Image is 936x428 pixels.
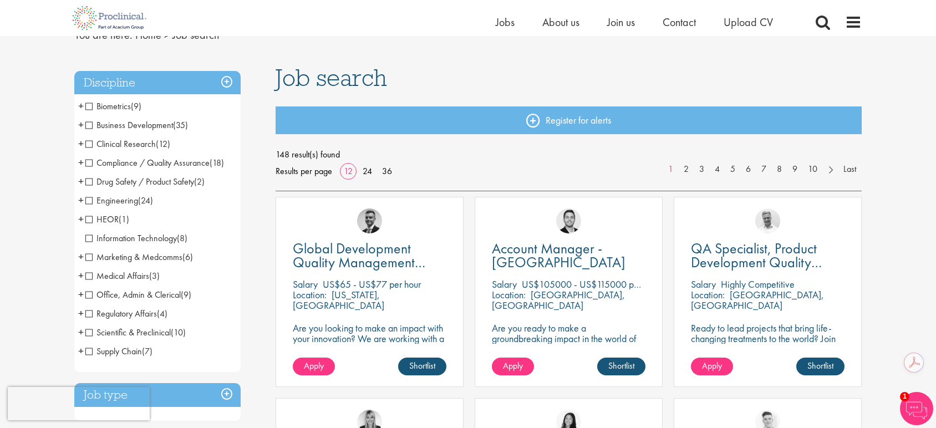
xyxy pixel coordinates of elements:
span: HEOR [85,213,119,225]
img: Joshua Bye [755,208,780,233]
p: Ready to lead projects that bring life-changing treatments to the world? Join our client at the f... [691,323,845,375]
p: [GEOGRAPHIC_DATA], [GEOGRAPHIC_DATA] [691,288,824,312]
img: Alex Bill [357,208,382,233]
span: Marketing & Medcomms [85,251,193,263]
span: Biometrics [85,100,131,112]
a: Upload CV [724,15,773,29]
span: + [78,286,84,303]
a: 4 [709,163,725,176]
a: Apply [691,358,733,375]
span: Compliance / Quality Assurance [85,157,224,169]
span: Office, Admin & Clerical [85,289,191,300]
span: Office, Admin & Clerical [85,289,181,300]
a: Jobs [496,15,515,29]
span: Location: [691,288,725,301]
p: US$65 - US$77 per hour [323,278,421,291]
p: Are you ready to make a groundbreaking impact in the world of biotechnology? Join a growing compa... [492,323,645,375]
a: Account Manager - [GEOGRAPHIC_DATA] [492,242,645,269]
span: + [78,305,84,322]
a: Apply [293,358,335,375]
span: (12) [156,138,170,150]
span: Location: [293,288,327,301]
span: Engineering [85,195,138,206]
p: [GEOGRAPHIC_DATA], [GEOGRAPHIC_DATA] [492,288,625,312]
span: Information Technology [85,232,187,244]
span: Salary [293,278,318,291]
span: (1) [119,213,129,225]
span: Apply [503,360,523,371]
span: (7) [142,345,152,357]
span: Regulatory Affairs [85,308,157,319]
span: + [78,324,84,340]
span: Drug Safety / Product Safety [85,176,194,187]
span: Marketing & Medcomms [85,251,182,263]
a: About us [542,15,579,29]
a: Join us [607,15,635,29]
span: HEOR [85,213,129,225]
a: Parker Jensen [556,208,581,233]
span: Business Development [85,119,173,131]
span: + [78,135,84,152]
span: Job search [276,63,387,93]
span: Engineering [85,195,153,206]
a: 10 [802,163,823,176]
span: Drug Safety / Product Safety [85,176,205,187]
span: (10) [171,327,186,338]
span: + [78,211,84,227]
span: QA Specialist, Product Development Quality (PDQ) [691,239,822,286]
a: 9 [787,163,803,176]
span: + [78,173,84,190]
a: 7 [756,163,772,176]
span: (8) [177,232,187,244]
a: QA Specialist, Product Development Quality (PDQ) [691,242,845,269]
span: + [78,343,84,359]
img: Chatbot [900,392,933,425]
span: Results per page [276,163,332,180]
span: Clinical Research [85,138,156,150]
a: 5 [725,163,741,176]
span: Clinical Research [85,138,170,150]
span: Apply [702,360,722,371]
a: 1 [663,163,679,176]
span: Compliance / Quality Assurance [85,157,210,169]
span: (6) [182,251,193,263]
span: Salary [492,278,517,291]
span: Medical Affairs [85,270,149,282]
span: Scientific & Preclinical [85,327,186,338]
a: 12 [340,165,357,177]
a: Last [838,163,862,176]
a: Register for alerts [276,106,862,134]
a: Shortlist [796,358,845,375]
a: 3 [694,163,710,176]
span: (35) [173,119,188,131]
h3: Discipline [74,71,241,95]
span: Business Development [85,119,188,131]
span: + [78,154,84,171]
a: 8 [771,163,787,176]
a: 36 [378,165,396,177]
span: Regulatory Affairs [85,308,167,319]
span: Medical Affairs [85,270,160,282]
span: Scientific & Preclinical [85,327,171,338]
span: Supply Chain [85,345,142,357]
span: (4) [157,308,167,319]
a: Apply [492,358,534,375]
span: (24) [138,195,153,206]
span: Biometrics [85,100,141,112]
span: + [78,116,84,133]
span: Information Technology [85,232,177,244]
a: Contact [663,15,696,29]
a: 2 [678,163,694,176]
span: (18) [210,157,224,169]
h3: Job type [74,383,241,407]
span: Location: [492,288,526,301]
span: + [78,98,84,114]
p: Are you looking to make an impact with your innovation? We are working with a well-established ph... [293,323,446,375]
iframe: reCAPTCHA [8,387,150,420]
span: (3) [149,270,160,282]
